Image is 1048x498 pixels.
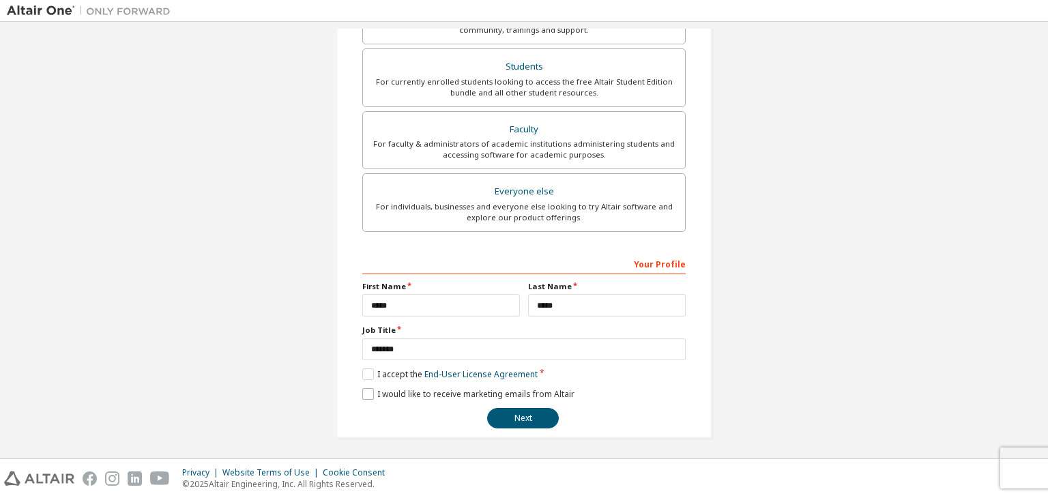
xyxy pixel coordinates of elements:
[371,76,677,98] div: For currently enrolled students looking to access the free Altair Student Edition bundle and all ...
[105,471,119,486] img: instagram.svg
[128,471,142,486] img: linkedin.svg
[362,388,574,400] label: I would like to receive marketing emails from Altair
[528,281,686,292] label: Last Name
[371,201,677,223] div: For individuals, businesses and everyone else looking to try Altair software and explore our prod...
[150,471,170,486] img: youtube.svg
[362,325,686,336] label: Job Title
[371,138,677,160] div: For faculty & administrators of academic institutions administering students and accessing softwa...
[362,252,686,274] div: Your Profile
[83,471,97,486] img: facebook.svg
[371,120,677,139] div: Faculty
[222,467,323,478] div: Website Terms of Use
[7,4,177,18] img: Altair One
[487,408,559,428] button: Next
[371,182,677,201] div: Everyone else
[4,471,74,486] img: altair_logo.svg
[182,467,222,478] div: Privacy
[362,368,538,380] label: I accept the
[424,368,538,380] a: End-User License Agreement
[362,281,520,292] label: First Name
[371,57,677,76] div: Students
[323,467,393,478] div: Cookie Consent
[182,478,393,490] p: © 2025 Altair Engineering, Inc. All Rights Reserved.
